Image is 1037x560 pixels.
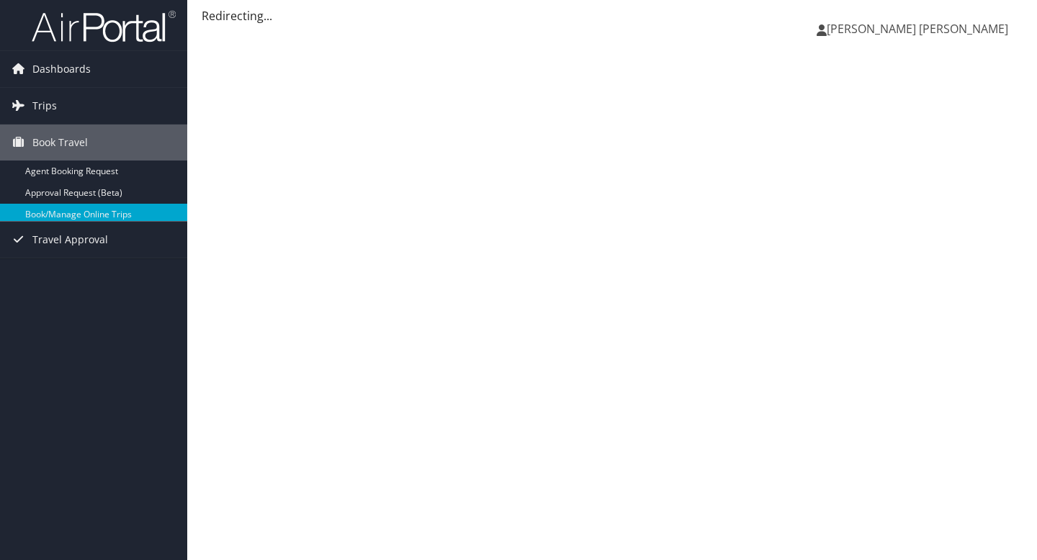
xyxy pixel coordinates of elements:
[32,125,88,161] span: Book Travel
[202,7,1023,24] div: Redirecting...
[32,9,176,43] img: airportal-logo.png
[32,88,57,124] span: Trips
[817,7,1023,50] a: [PERSON_NAME] [PERSON_NAME]
[32,222,108,258] span: Travel Approval
[32,51,91,87] span: Dashboards
[827,21,1008,37] span: [PERSON_NAME] [PERSON_NAME]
